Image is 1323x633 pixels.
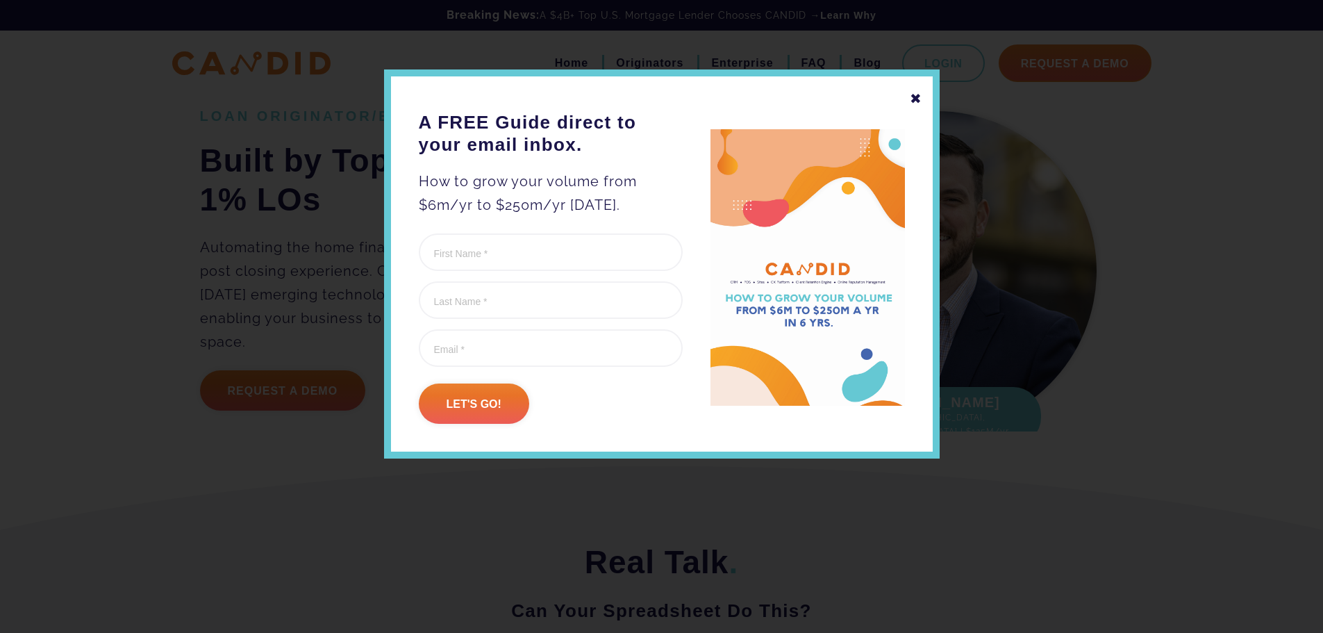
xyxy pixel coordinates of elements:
[419,329,683,367] input: Email *
[419,384,529,424] input: Let's go!
[710,129,905,406] img: A FREE Guide direct to your email inbox.
[419,281,683,319] input: Last Name *
[910,87,922,110] div: ✖
[419,170,683,217] p: How to grow your volume from $6m/yr to $250m/yr [DATE].
[419,111,683,156] h3: A FREE Guide direct to your email inbox.
[419,233,683,271] input: First Name *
